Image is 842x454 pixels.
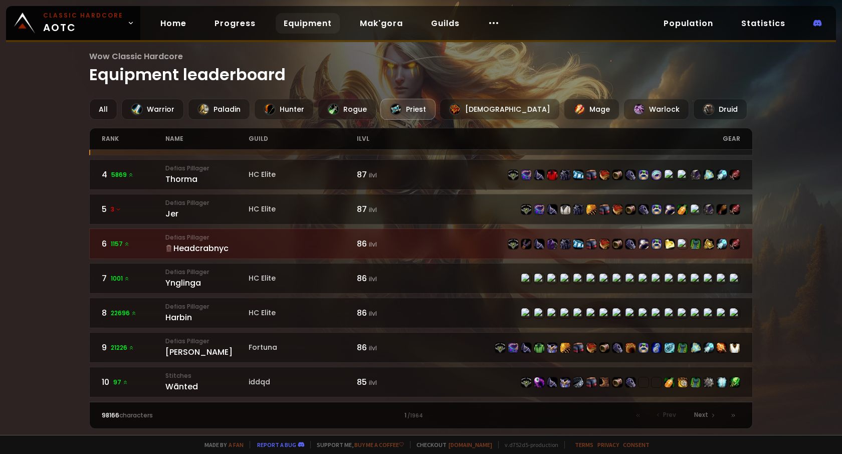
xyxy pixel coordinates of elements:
[369,240,377,249] small: ilvl
[521,377,531,387] img: item-22514
[730,204,740,214] img: item-23009
[625,239,636,249] img: item-22517
[717,343,727,353] img: item-19367
[89,229,753,259] a: 61157 Defias PillagerHeadcrabnyc86 ilvlitem-22514item-21712item-22515item-4335item-22512item-2158...
[198,441,244,448] span: Made by
[421,128,740,149] div: gear
[165,268,249,277] small: Defias Pillager
[357,203,420,215] div: 87
[730,239,740,249] img: item-23009
[165,242,249,255] div: Headcrabnyc
[165,207,249,220] div: Jer
[691,343,701,353] img: item-23056
[612,204,622,214] img: item-22516
[639,170,649,180] img: item-23061
[665,239,675,249] img: item-19395
[599,343,609,353] img: item-22519
[165,311,249,324] div: Harbin
[573,204,583,214] img: item-22512
[369,205,377,214] small: ilvl
[498,441,558,448] span: v. d752d5 - production
[89,50,753,63] span: Wow Classic Hardcore
[152,13,194,34] a: Home
[369,344,377,352] small: ilvl
[354,441,404,448] a: Buy me a coffee
[586,343,596,353] img: item-22516
[102,203,165,215] div: 5
[165,302,249,311] small: Defias Pillager
[102,411,262,420] div: characters
[111,309,137,318] span: 22696
[599,170,609,180] img: item-22516
[547,377,557,387] img: item-22515
[111,240,130,249] span: 1157
[652,170,662,180] img: item-22939
[612,343,622,353] img: item-22517
[704,239,714,249] img: item-22942
[89,99,117,120] div: All
[257,441,296,448] a: Report a bug
[597,441,619,448] a: Privacy
[665,377,675,387] img: item-11122
[380,99,436,120] div: Priest
[560,204,570,214] img: item-4334
[665,204,675,214] img: item-19382
[623,441,650,448] a: Consent
[111,170,134,179] span: 5869
[573,343,583,353] img: item-22513
[573,239,583,249] img: item-21582
[665,343,675,353] img: item-19288
[547,343,557,353] img: item-16923
[521,343,531,353] img: item-22515
[102,411,119,419] span: 98166
[521,239,531,249] img: item-21712
[369,378,377,387] small: ilvl
[652,343,662,353] img: item-18469
[369,171,377,179] small: ilvl
[612,170,622,180] img: item-22519
[165,164,249,173] small: Defias Pillager
[733,13,793,34] a: Statistics
[625,343,636,353] img: item-21210
[89,332,753,363] a: 921226 Defias Pillager[PERSON_NAME]Fortuna86 ilvlitem-22514item-23036item-22515item-6385item-1692...
[165,198,249,207] small: Defias Pillager
[102,128,165,149] div: rank
[357,341,420,354] div: 86
[165,380,249,393] div: Wãnted
[249,308,357,318] div: HC Elite
[165,173,249,185] div: Thorma
[43,11,123,35] span: AOTC
[89,367,753,397] a: 1097 StitchesWãntediddqd85 ilvlitem-22514item-19885item-22515item-16923item-16925item-22513item-1...
[249,273,357,284] div: HC Elite
[111,274,130,283] span: 1001
[261,411,580,420] div: 1
[229,441,244,448] a: a fan
[730,170,740,180] img: item-23009
[508,343,518,353] img: item-23036
[704,377,714,387] img: item-21839
[573,377,583,387] img: item-16925
[508,239,518,249] img: item-22514
[357,307,420,319] div: 86
[508,170,518,180] img: item-22514
[89,159,753,190] a: 45869 Defias PillagerThormaHC Elite87 ilvlitem-22514item-23036item-22515item-14617item-22512item-...
[188,99,250,120] div: Paladin
[691,170,701,180] img: item-21583
[165,128,249,149] div: name
[276,13,340,34] a: Equipment
[102,341,165,354] div: 9
[89,194,753,224] a: 53 Defias PillagerJerHC Elite87 ilvlitem-22514item-23036item-22515item-4334item-22512item-22518it...
[730,343,740,353] img: item-5976
[369,309,377,318] small: ilvl
[534,343,544,353] img: item-6385
[521,170,531,180] img: item-23036
[678,377,688,387] img: item-2820
[717,239,727,249] img: item-23048
[165,233,249,242] small: Defias Pillager
[704,343,714,353] img: item-23048
[89,263,753,294] a: 71001 Defias PillagerYnglingaHC Elite86 ilvlitem-22514item-23036item-22515item-10055item-22512ite...
[249,169,357,180] div: HC Elite
[521,204,531,214] img: item-22514
[254,99,314,120] div: Hunter
[102,272,165,285] div: 7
